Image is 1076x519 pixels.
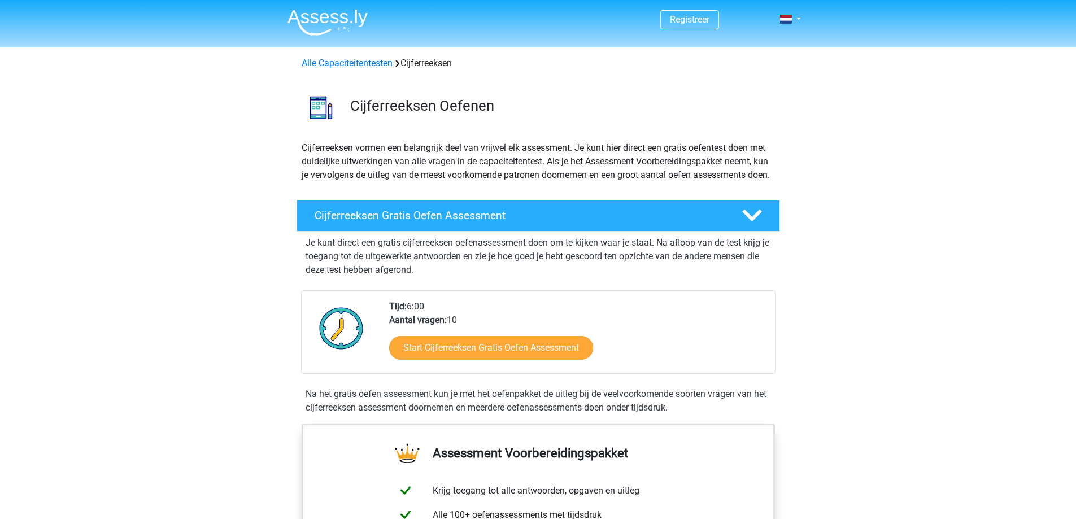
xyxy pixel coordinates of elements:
[302,58,393,68] a: Alle Capaciteitentesten
[287,9,368,36] img: Assessly
[670,14,709,25] a: Registreer
[292,200,785,232] a: Cijferreeksen Gratis Oefen Assessment
[389,315,447,325] b: Aantal vragen:
[297,84,345,132] img: cijferreeksen
[302,141,775,182] p: Cijferreeksen vormen een belangrijk deel van vrijwel elk assessment. Je kunt hier direct een grat...
[389,336,593,360] a: Start Cijferreeksen Gratis Oefen Assessment
[313,300,370,356] img: Klok
[389,301,407,312] b: Tijd:
[306,236,771,277] p: Je kunt direct een gratis cijferreeksen oefenassessment doen om te kijken waar je staat. Na afloo...
[381,300,774,373] div: 6:00 10
[301,387,776,415] div: Na het gratis oefen assessment kun je met het oefenpakket de uitleg bij de veelvoorkomende soorte...
[350,97,771,115] h3: Cijferreeksen Oefenen
[315,209,724,222] h4: Cijferreeksen Gratis Oefen Assessment
[297,56,779,70] div: Cijferreeksen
